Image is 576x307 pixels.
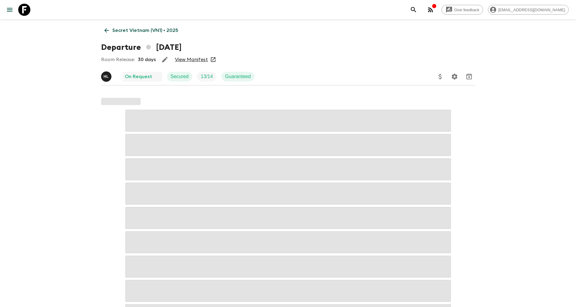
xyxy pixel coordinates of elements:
p: Guaranteed [225,73,251,80]
button: menu [4,4,16,16]
button: search adventures [407,4,420,16]
h1: Departure [DATE] [101,41,182,53]
p: On Request [125,73,152,80]
div: [EMAIL_ADDRESS][DOMAIN_NAME] [488,5,569,15]
p: Secured [171,73,189,80]
a: Secret Vietnam (VN1) • 2025 [101,24,182,36]
p: 13 / 14 [201,73,213,80]
p: Secret Vietnam (VN1) • 2025 [112,27,178,34]
div: Secured [167,72,193,81]
a: Give feedback [441,5,483,15]
p: 30 days [138,56,156,63]
button: Archive (Completed, Cancelled or Unsynced Departures only) [463,71,475,83]
div: Trip Fill [197,72,216,81]
button: HL [101,71,113,82]
button: Update Price, Early Bird Discount and Costs [434,71,446,83]
span: [EMAIL_ADDRESS][DOMAIN_NAME] [495,8,568,12]
span: Hoang Le Ngoc [101,73,113,78]
button: Settings [448,71,461,83]
span: Give feedback [451,8,483,12]
p: Room Release: [101,56,135,63]
p: H L [104,74,109,79]
a: View Manifest [175,57,208,63]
